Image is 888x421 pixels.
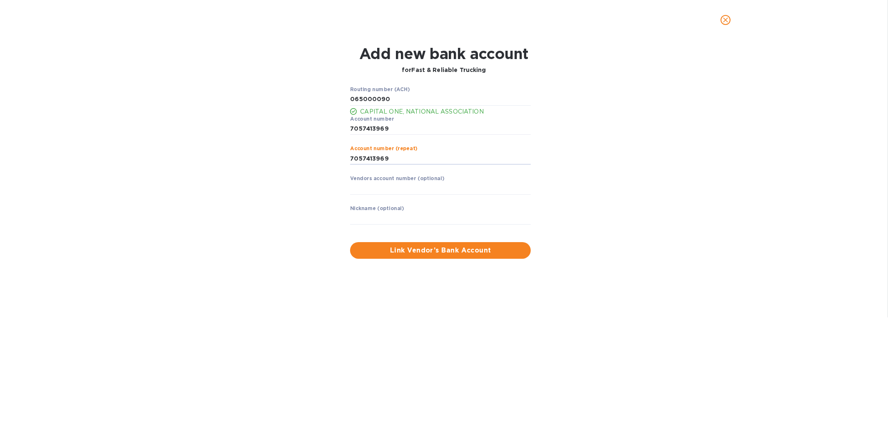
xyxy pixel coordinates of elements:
[350,176,444,181] label: Vendors account number (optional)
[716,10,736,30] button: close
[350,242,531,259] button: Link Vendor’s Bank Account
[350,146,418,151] label: Account number (repeat)
[359,45,529,62] h1: Add new bank account
[350,87,410,92] label: Routing number (ACH)
[360,107,531,116] p: CAPITAL ONE, NATIONAL ASSOCIATION
[350,206,404,211] label: Nickname (optional)
[357,245,524,255] span: Link Vendor’s Bank Account
[402,67,486,73] b: for Fast & Reliable Trucking
[350,116,394,121] label: Account number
